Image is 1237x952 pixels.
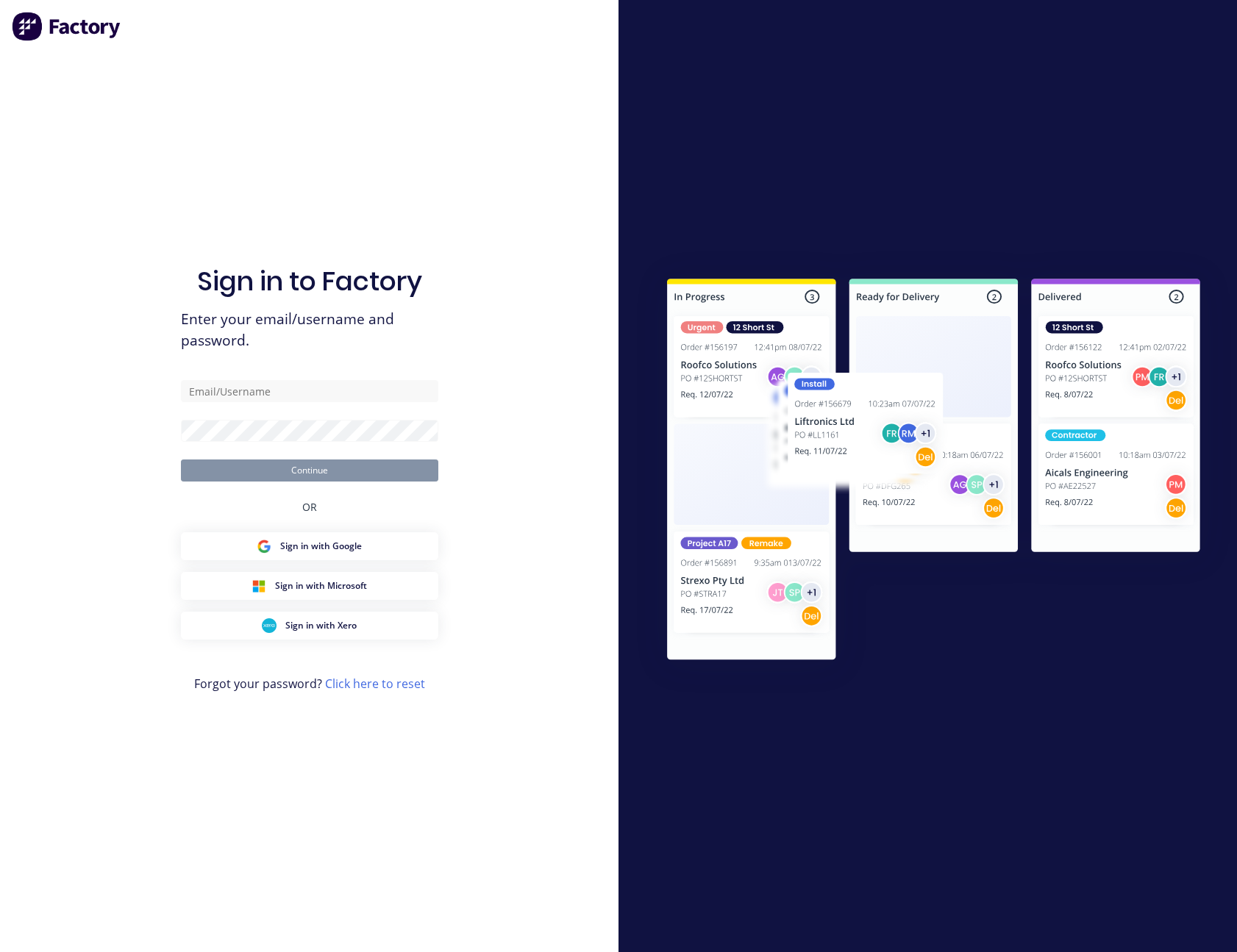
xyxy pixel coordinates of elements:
[302,482,317,532] div: OR
[262,618,277,633] img: Xero Sign in
[194,675,425,692] span: Forgot your password?
[635,249,1233,695] img: Sign in
[181,572,438,600] button: Microsoft Sign inSign in with Microsoft
[197,265,422,297] h1: Sign in to Factory
[181,532,438,560] button: Google Sign inSign in with Google
[181,459,438,482] button: Continue
[181,612,438,640] button: Xero Sign inSign in with Xero
[325,676,425,692] a: Click here to reset
[280,540,362,553] span: Sign in with Google
[275,579,367,593] span: Sign in with Microsoft
[252,579,266,593] img: Microsoft Sign in
[285,619,357,632] span: Sign in with Xero
[12,12,122,41] img: Factory
[181,380,438,402] input: Email/Username
[181,309,438,351] span: Enter your email/username and password.
[257,539,271,554] img: Google Sign in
